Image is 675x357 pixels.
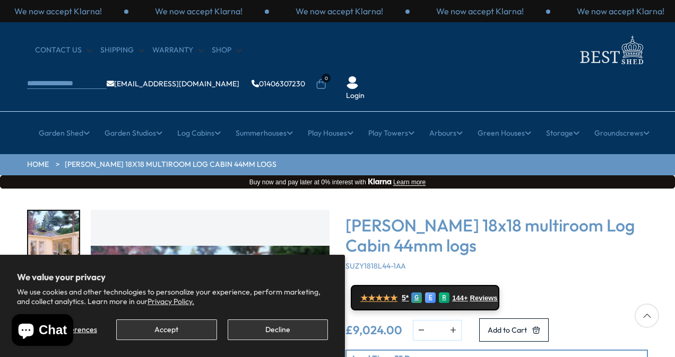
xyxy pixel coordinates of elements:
[148,297,194,306] a: Privacy Policy.
[594,120,650,146] a: Groundscrews
[116,319,217,340] button: Accept
[155,5,243,17] p: We now accept Klarna!
[411,292,422,303] div: G
[546,120,579,146] a: Storage
[35,45,92,56] a: CONTACT US
[39,120,90,146] a: Garden Shed
[105,120,162,146] a: Garden Studios
[107,80,239,87] a: [EMAIL_ADDRESS][DOMAIN_NAME]
[316,79,326,90] a: 0
[439,292,449,303] div: R
[478,120,531,146] a: Green Houses
[28,211,79,281] img: Suzy3_2x6-2_5S31896-1_f0f3b787-e36b-4efa-959a-148785adcb0b_200x200.jpg
[479,318,549,342] button: Add to Cart
[345,261,406,271] span: SUZY1818L44-1AA
[236,120,293,146] a: Summerhouses
[128,5,269,17] div: 1 / 3
[351,285,499,310] a: ★★★★★ 5* G E R 144+ Reviews
[17,272,328,282] h2: We value your privacy
[308,120,353,146] a: Play Houses
[100,45,144,56] a: Shipping
[425,292,436,303] div: E
[470,294,498,302] span: Reviews
[212,45,242,56] a: Shop
[429,120,463,146] a: Arbours
[27,210,80,282] div: 1 / 7
[65,159,276,170] a: [PERSON_NAME] 18x18 multiroom Log Cabin 44mm logs
[228,319,328,340] button: Decline
[345,215,648,256] h3: [PERSON_NAME] 18x18 multiroom Log Cabin 44mm logs
[8,314,76,349] inbox-online-store-chat: Shopify online store chat
[577,5,664,17] p: We now accept Klarna!
[346,76,359,89] img: User Icon
[345,324,402,336] ins: £9,024.00
[252,80,305,87] a: 01406307230
[436,5,524,17] p: We now accept Klarna!
[488,326,527,334] span: Add to Cart
[269,5,410,17] div: 2 / 3
[17,287,328,306] p: We use cookies and other technologies to personalize your experience, perform marketing, and coll...
[177,120,221,146] a: Log Cabins
[410,5,550,17] div: 3 / 3
[574,33,648,67] img: logo
[322,74,331,83] span: 0
[296,5,383,17] p: We now accept Klarna!
[452,294,468,302] span: 144+
[27,159,49,170] a: HOME
[14,5,102,17] p: We now accept Klarna!
[346,91,365,101] a: Login
[368,120,414,146] a: Play Towers
[360,293,397,303] span: ★★★★★
[152,45,204,56] a: Warranty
